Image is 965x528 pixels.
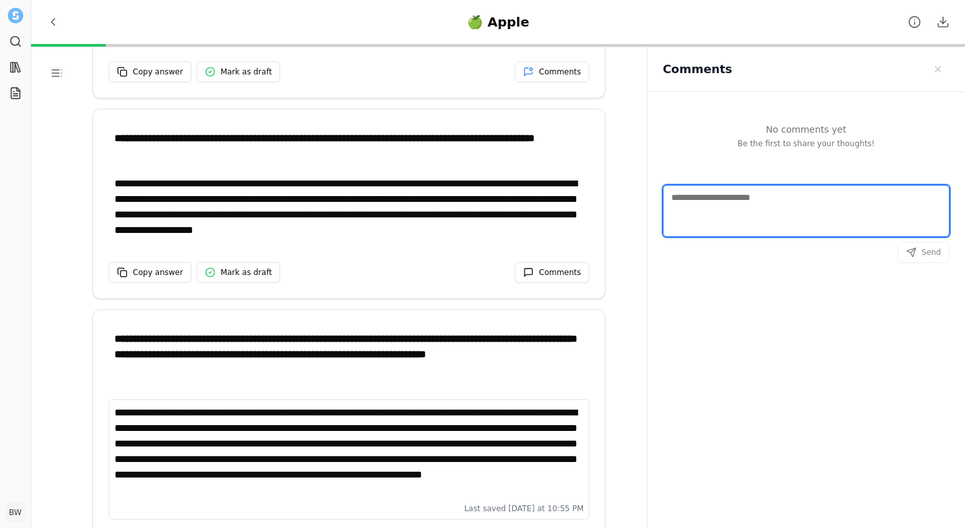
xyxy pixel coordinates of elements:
div: 🍏 Apple [467,13,530,31]
p: No comments yet [766,123,846,136]
button: Comments [515,262,589,283]
button: Copy answer [109,262,191,283]
span: Copy answer [133,267,183,278]
h2: Comments [663,60,732,78]
span: Last saved [DATE] at 10:55 PM [464,503,584,514]
a: Library [5,57,26,78]
p: Be the first to share your thoughts! [737,138,874,149]
a: Search [5,31,26,52]
button: Copy answer [109,61,191,82]
button: Project details [903,10,926,34]
button: BW [5,502,26,523]
button: Close sidebar [926,58,949,81]
span: Comments [539,67,581,77]
a: Projects [5,83,26,104]
button: Settle [5,5,26,26]
span: Mark as draft [221,67,272,77]
button: Mark as draft [197,61,280,82]
span: Comments [539,267,581,278]
span: Mark as draft [221,267,272,278]
button: Back to Projects [41,10,65,34]
img: Settle [8,8,23,23]
button: Mark as draft [197,262,280,283]
button: Comments [515,61,589,82]
span: Copy answer [133,67,183,77]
